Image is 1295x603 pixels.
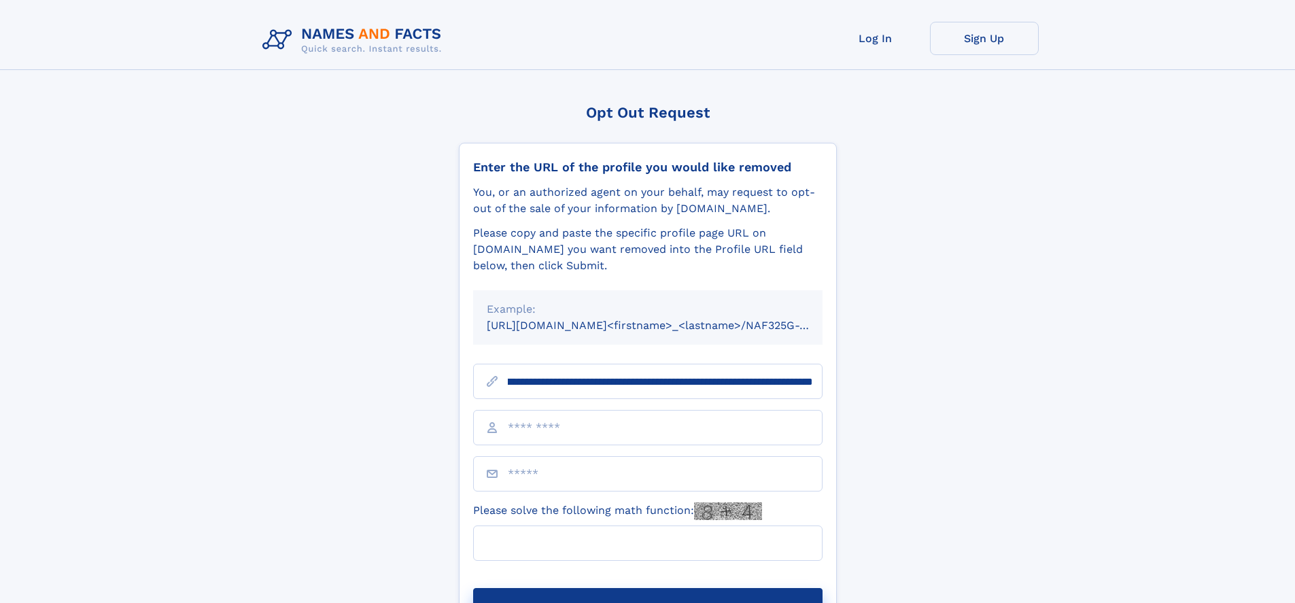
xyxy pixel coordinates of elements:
[473,502,762,520] label: Please solve the following math function:
[473,160,823,175] div: Enter the URL of the profile you would like removed
[459,104,837,121] div: Opt Out Request
[257,22,453,58] img: Logo Names and Facts
[821,22,930,55] a: Log In
[473,184,823,217] div: You, or an authorized agent on your behalf, may request to opt-out of the sale of your informatio...
[487,319,848,332] small: [URL][DOMAIN_NAME]<firstname>_<lastname>/NAF325G-xxxxxxxx
[487,301,809,317] div: Example:
[930,22,1039,55] a: Sign Up
[473,225,823,274] div: Please copy and paste the specific profile page URL on [DOMAIN_NAME] you want removed into the Pr...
